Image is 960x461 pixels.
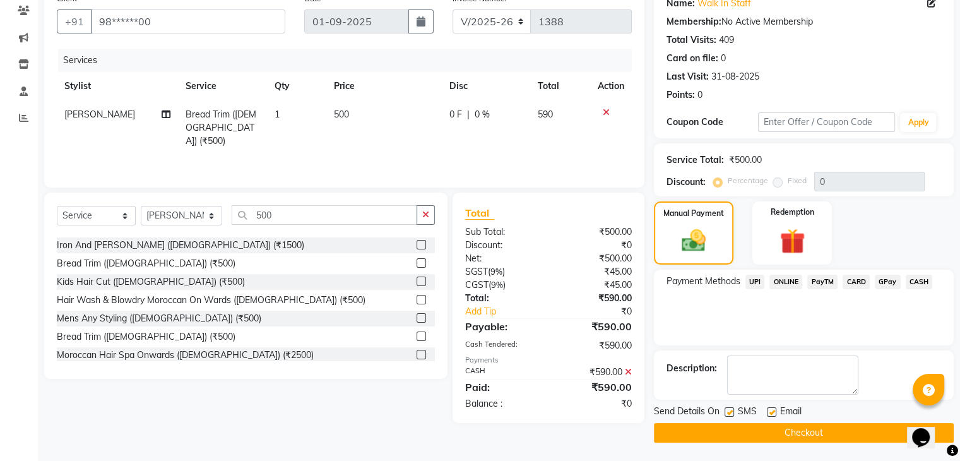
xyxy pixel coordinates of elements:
[178,72,267,100] th: Service
[267,72,326,100] th: Qty
[667,52,718,65] div: Card on file:
[57,349,314,362] div: Moroccan Hair Spa Onwards ([DEMOGRAPHIC_DATA]) (₹2500)
[232,205,417,225] input: Search or Scan
[667,15,721,28] div: Membership:
[456,225,548,239] div: Sub Total:
[186,109,256,147] span: Bread Trim ([DEMOGRAPHIC_DATA]) (₹500)
[907,410,947,448] iframe: chat widget
[530,72,590,100] th: Total
[728,175,768,186] label: Percentage
[467,108,470,121] span: |
[456,252,548,265] div: Net:
[667,116,758,129] div: Coupon Code
[654,423,954,443] button: Checkout
[465,279,489,290] span: CGST
[57,72,178,100] th: Stylist
[807,275,838,289] span: PayTM
[697,88,702,102] div: 0
[456,265,548,278] div: ( )
[780,405,802,421] span: Email
[548,397,641,410] div: ₹0
[465,207,494,220] span: Total
[548,239,641,252] div: ₹0
[667,362,717,375] div: Description:
[275,109,280,120] span: 1
[548,366,641,379] div: ₹590.00
[456,305,564,318] a: Add Tip
[667,275,740,288] span: Payment Methods
[442,72,530,100] th: Disc
[674,227,713,254] img: _cash.svg
[745,275,765,289] span: UPI
[788,175,807,186] label: Fixed
[91,9,285,33] input: Search by Name/Mobile/Email/Code
[738,405,757,421] span: SMS
[875,275,901,289] span: GPay
[57,312,261,325] div: Mens Any Styling ([DEMOGRAPHIC_DATA]) (₹500)
[456,319,548,334] div: Payable:
[57,275,245,289] div: Kids Hair Cut ([DEMOGRAPHIC_DATA]) (₹500)
[711,70,759,83] div: 31-08-2025
[667,88,695,102] div: Points:
[771,207,814,218] label: Redemption
[548,319,641,334] div: ₹590.00
[491,280,503,290] span: 9%
[906,275,933,289] span: CASH
[548,252,641,265] div: ₹500.00
[57,239,304,252] div: Iron And [PERSON_NAME] ([DEMOGRAPHIC_DATA]) (₹1500)
[663,208,724,219] label: Manual Payment
[900,113,936,132] button: Apply
[57,330,235,344] div: Bread Trim ([DEMOGRAPHIC_DATA]) (₹500)
[667,70,709,83] div: Last Visit:
[57,9,92,33] button: +91
[57,294,365,307] div: Hair Wash & Blowdry Moroccan On Wards ([DEMOGRAPHIC_DATA]) (₹500)
[667,33,716,47] div: Total Visits:
[564,305,641,318] div: ₹0
[326,72,442,100] th: Price
[58,49,641,72] div: Services
[548,278,641,292] div: ₹45.00
[538,109,553,120] span: 590
[772,225,813,257] img: _gift.svg
[843,275,870,289] span: CARD
[64,109,135,120] span: [PERSON_NAME]
[456,366,548,379] div: CASH
[449,108,462,121] span: 0 F
[334,109,349,120] span: 500
[667,15,941,28] div: No Active Membership
[475,108,490,121] span: 0 %
[548,339,641,352] div: ₹590.00
[465,355,632,366] div: Payments
[667,153,724,167] div: Service Total:
[456,397,548,410] div: Balance :
[590,72,632,100] th: Action
[57,257,235,270] div: Bread Trim ([DEMOGRAPHIC_DATA]) (₹500)
[456,239,548,252] div: Discount:
[758,112,896,132] input: Enter Offer / Coupon Code
[456,278,548,292] div: ( )
[456,292,548,305] div: Total:
[465,266,488,277] span: SGST
[456,339,548,352] div: Cash Tendered:
[667,176,706,189] div: Discount:
[548,292,641,305] div: ₹590.00
[719,33,734,47] div: 409
[721,52,726,65] div: 0
[654,405,720,421] span: Send Details On
[456,380,548,395] div: Paid:
[769,275,802,289] span: ONLINE
[548,380,641,395] div: ₹590.00
[729,153,762,167] div: ₹500.00
[548,265,641,278] div: ₹45.00
[490,266,502,277] span: 9%
[548,225,641,239] div: ₹500.00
